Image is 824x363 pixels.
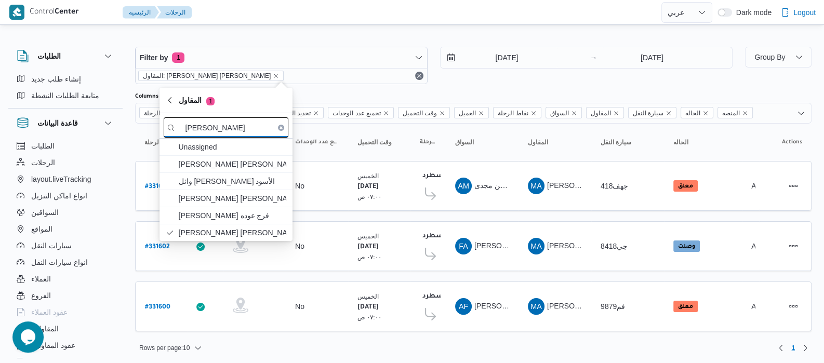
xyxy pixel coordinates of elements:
[12,237,118,254] button: سيارات النقل
[747,134,754,151] button: المنصه
[669,134,737,151] button: الحاله
[628,107,676,118] span: سيارة النقل
[458,178,469,194] span: AM
[357,293,379,300] small: الخميس
[571,110,577,116] button: Remove السواق from selection in this group
[547,302,669,310] span: [PERSON_NAME] [PERSON_NAME]
[172,52,184,63] span: 1 active filters
[785,238,802,254] button: Actions
[145,179,170,193] a: #331604
[530,238,542,254] span: MA
[455,298,472,315] div: Amaro Fthai Afiefi Mosai
[313,110,319,116] button: Remove تحديد النطاق الجغرافى from selection in this group
[777,2,820,23] button: Logout
[12,287,118,304] button: الفروع
[524,134,586,151] button: المقاول
[12,271,118,287] button: العملاء
[12,154,118,171] button: الرحلات
[702,110,709,116] button: Remove الحاله from selection in this group
[787,342,799,354] button: Page 1 of 1
[31,73,81,85] span: إنشاء طلب جديد
[164,117,288,138] input: search filters
[498,107,528,119] span: نقاط الرحلة
[455,238,472,254] div: Fthai Afiefi Mosai Afiefi
[590,54,597,61] div: →
[160,88,293,113] button: المقاول1
[673,240,700,252] span: وصلت
[178,209,286,222] span: [PERSON_NAME] فرج عوده
[547,241,669,250] span: [PERSON_NAME] [PERSON_NAME]
[17,50,114,62] button: الطلبات
[547,181,669,190] span: [PERSON_NAME] [PERSON_NAME]
[528,178,544,194] div: Muhammad Aid Abadalsalam Abadalihafz
[136,47,427,68] button: Filter by1 active filters
[178,141,286,153] span: Unassigned
[295,181,304,191] div: No
[178,158,286,170] span: [PERSON_NAME] [PERSON_NAME]
[601,242,628,250] span: جي8418
[420,138,436,146] span: نقاط الرحلة
[17,117,114,129] button: قاعدة البيانات
[31,206,59,219] span: السواقين
[546,107,582,118] span: السواق
[601,138,631,146] span: سيارة النقل
[383,110,389,116] button: Remove تجميع عدد الوحدات from selection in this group
[31,289,51,302] span: الفروع
[717,107,753,118] span: المنصه
[31,140,55,152] span: الطلبات
[799,342,812,354] button: Next page
[10,321,44,353] iframe: chat widget
[775,342,787,354] button: Previous page
[178,94,215,106] span: المقاول
[455,178,472,194] div: Aiamun Mjada Alsaid Awad
[455,138,474,146] span: السواق
[474,241,596,250] span: [PERSON_NAME] [PERSON_NAME]
[422,293,482,300] b: فرونت دور مسطرد
[732,8,772,17] span: Dark mode
[357,183,379,191] b: [DATE]
[12,187,118,204] button: انواع اماكن التنزيل
[751,302,772,311] span: Admin
[145,300,170,314] a: #331600
[145,244,170,251] b: # 331602
[31,156,55,169] span: الرحلات
[793,6,816,19] span: Logout
[454,107,489,118] span: العميل
[135,342,206,354] button: Rows per page:10
[459,107,476,119] span: العميل
[273,73,279,79] button: remove selected entity
[601,47,704,68] input: Press the down key to open a popover containing a calendar.
[8,71,123,108] div: الطلبات
[528,238,544,254] div: Muhammad Aid Abadalsalam Abadalihafz
[613,110,619,116] button: Remove المقاول from selection in this group
[140,51,168,64] span: Filter by
[586,107,624,118] span: المقاول
[357,193,381,200] small: ٠٧:٠٠ ص
[295,241,304,251] div: No
[144,138,167,146] span: رقم الرحلة; Sorted in descending order
[123,6,159,19] button: الرئيسيه
[178,192,286,205] span: [PERSON_NAME] [PERSON_NAME]
[12,304,118,320] button: عقود العملاء
[441,47,559,68] input: Press the down key to open a popover containing a calendar.
[145,183,170,191] b: # 331604
[357,233,379,239] small: الخميس
[31,339,75,352] span: عقود المقاولين
[138,71,284,81] span: المقاول: محمد عيد عبدالسلام عبدالحافظ
[666,110,672,116] button: Remove سيارة النقل from selection in this group
[673,180,698,192] span: معلق
[353,134,405,151] button: وقت التحميل
[139,107,185,118] span: رقم الرحلة
[31,306,68,318] span: عقود العملاء
[31,190,87,202] span: انواع اماكن التنزيل
[12,71,118,87] button: إنشاء طلب جديد
[31,223,52,235] span: المواقع
[530,298,542,315] span: MA
[673,301,698,312] span: معلق
[37,50,61,62] h3: الطلبات
[31,89,99,102] span: متابعة الطلبات النشطة
[439,110,445,116] button: Remove وقت التحميل from selection in this group
[8,138,123,362] div: قاعدة البيانات
[357,253,381,260] small: ٠٧:٠٠ ص
[12,204,118,221] button: السواقين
